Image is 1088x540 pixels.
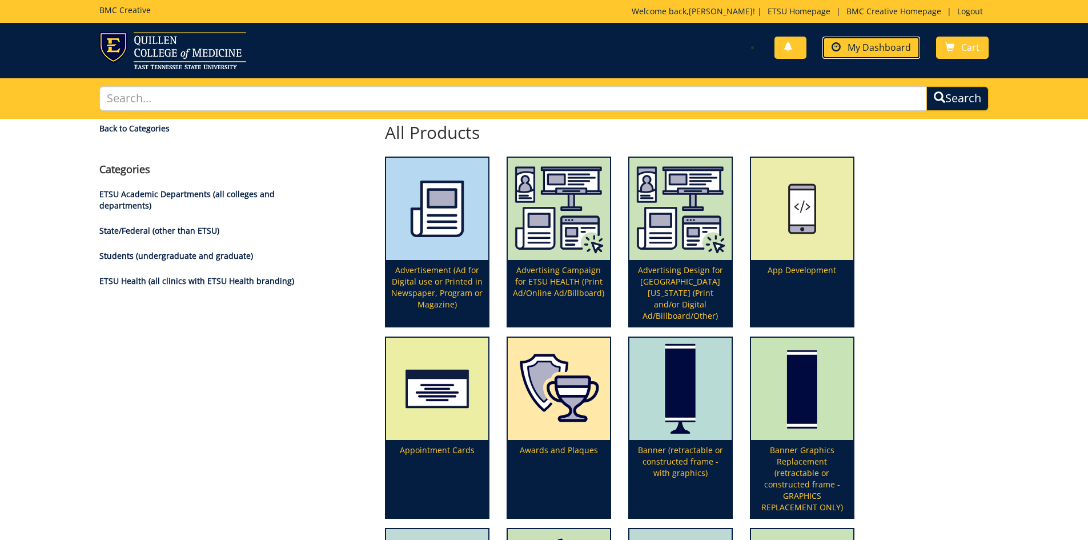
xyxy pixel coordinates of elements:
p: Appointment Cards [386,440,488,518]
img: appointment%20cards-6556843a9f7d00.21763534.png [386,338,488,440]
p: Welcome back, ! | | | [632,6,989,17]
p: Advertising Design for [GEOGRAPHIC_DATA][US_STATE] (Print and/or Digital Ad/Billboard/Other) [629,260,732,326]
a: Logout [952,6,989,17]
a: Back to Categories [99,123,309,134]
a: ETSU Academic Departments (all colleges and departments) [99,189,275,211]
img: app%20development%20icon-655684178ce609.47323231.png [751,158,853,260]
input: Search... [99,86,928,111]
a: Advertising Campaign for ETSU HEALTH (Print Ad/Online Ad/Billboard) [508,158,610,326]
a: State/Federal (other than ETSU) [99,225,219,236]
span: My Dashboard [848,41,911,54]
h2: All Products [376,123,863,142]
a: Students (undergraduate and graduate) [99,250,253,261]
a: BMC Creative Homepage [841,6,947,17]
a: My Dashboard [822,37,920,59]
img: ETSU logo [99,32,246,69]
a: [PERSON_NAME] [689,6,753,17]
a: Cart [936,37,989,59]
img: etsu%20health%20marketing%20campaign%20image-6075f5506d2aa2.29536275.png [508,158,610,260]
img: retractable-banner-59492b401f5aa8.64163094.png [629,338,732,440]
a: ETSU Health (all clinics with ETSU Health branding) [99,275,294,286]
a: Banner (retractable or constructed frame - with graphics) [629,338,732,518]
h4: Categories [99,164,309,175]
a: Awards and Plaques [508,338,610,518]
img: printmedia-5fff40aebc8a36.86223841.png [386,158,488,260]
span: Cart [961,41,979,54]
p: Banner (retractable or constructed frame - with graphics) [629,440,732,518]
a: Appointment Cards [386,338,488,518]
p: Banner Graphics Replacement (retractable or constructed frame - GRAPHICS REPLACEMENT ONLY) [751,440,853,518]
a: Advertising Design for [GEOGRAPHIC_DATA][US_STATE] (Print and/or Digital Ad/Billboard/Other) [629,158,732,326]
a: ETSU Homepage [762,6,836,17]
img: graphics-only-banner-5949222f1cdc31.93524894.png [751,338,853,440]
p: Advertisement (Ad for Digital use or Printed in Newspaper, Program or Magazine) [386,260,488,326]
p: Advertising Campaign for ETSU HEALTH (Print Ad/Online Ad/Billboard) [508,260,610,326]
a: Banner Graphics Replacement (retractable or constructed frame - GRAPHICS REPLACEMENT ONLY) [751,338,853,518]
h5: BMC Creative [99,6,151,14]
a: App Development [751,158,853,326]
img: etsu%20health%20marketing%20campaign%20image-6075f5506d2aa2.29536275.png [629,158,732,260]
a: Advertisement (Ad for Digital use or Printed in Newspaper, Program or Magazine) [386,158,488,326]
p: Awards and Plaques [508,440,610,518]
img: plaques-5a7339fccbae09.63825868.png [508,338,610,440]
p: App Development [751,260,853,326]
button: Search [926,86,989,111]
